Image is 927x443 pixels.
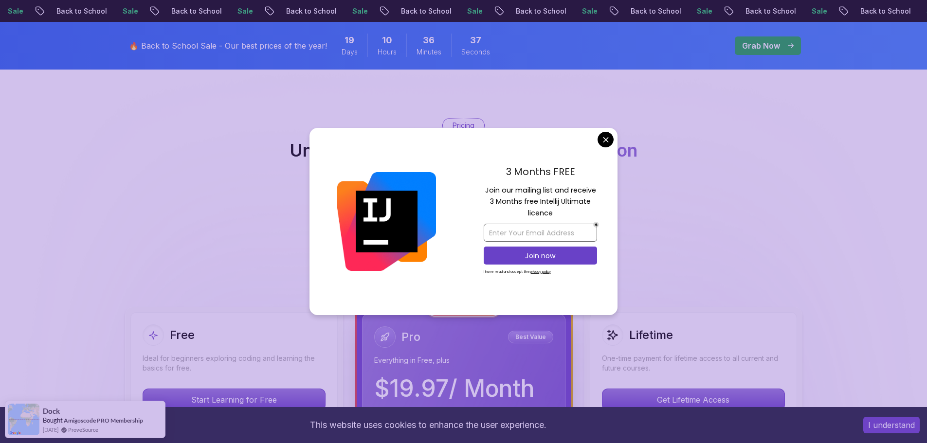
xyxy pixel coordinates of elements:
[113,6,145,16] p: Sale
[458,6,489,16] p: Sale
[345,34,354,47] span: 19 Days
[143,389,325,410] p: Start Learning for Free
[129,40,327,52] p: 🔥 Back to School Sale - Our best prices of the year!
[461,47,490,57] span: Seconds
[688,6,719,16] p: Sale
[573,6,604,16] p: Sale
[802,6,834,16] p: Sale
[392,6,458,16] p: Back to School
[374,355,553,365] p: Everything in Free, plus
[602,389,785,411] button: Get Lifetime Access
[143,395,326,405] a: Start Learning for Free
[736,6,802,16] p: Back to School
[43,425,58,434] span: [DATE]
[43,416,63,424] span: Bought
[423,34,435,47] span: 36 Minutes
[509,332,552,342] p: Best Value
[863,417,920,433] button: Accept cookies
[851,6,917,16] p: Back to School
[277,6,343,16] p: Back to School
[470,34,481,47] span: 37 Seconds
[602,395,785,405] a: Get Lifetime Access
[143,389,326,411] button: Start Learning for Free
[629,327,673,343] h2: Lifetime
[602,354,785,373] p: One-time payment for lifetime access to all current and future courses.
[417,47,441,57] span: Minutes
[162,6,228,16] p: Back to School
[507,6,573,16] p: Back to School
[621,6,688,16] p: Back to School
[374,404,414,416] p: Paid Yearly
[343,6,374,16] p: Sale
[68,425,98,434] a: ProveSource
[602,389,784,410] p: Get Lifetime Access
[401,329,420,345] h2: Pro
[64,417,143,424] a: Amigoscode PRO Membership
[378,47,397,57] span: Hours
[43,407,60,415] span: Dock
[342,47,358,57] span: Days
[143,354,326,373] p: Ideal for beginners exploring coding and learning the basics for free.
[453,121,474,130] p: Pricing
[7,414,849,436] div: This website uses cookies to enhance the user experience.
[742,40,780,52] p: Grab Now
[374,377,534,400] p: $ 19.97 / Month
[290,141,637,160] h2: Unlimited Learning with
[382,34,392,47] span: 10 Hours
[228,6,259,16] p: Sale
[170,327,195,343] h2: Free
[47,6,113,16] p: Back to School
[8,404,39,435] img: provesource social proof notification image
